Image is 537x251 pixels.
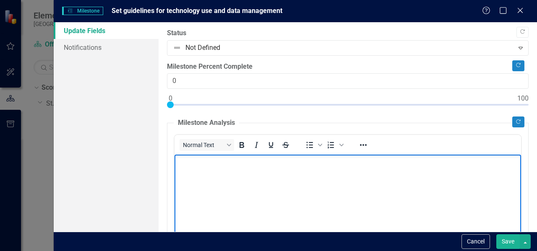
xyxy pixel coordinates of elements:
a: Update Fields [54,22,159,39]
span: Milestone [62,7,103,15]
button: Bold [235,139,249,151]
div: Bullet list [303,139,324,151]
button: Block Normal Text [180,139,234,151]
label: Milestone Percent Complete [167,62,529,72]
button: Italic [249,139,263,151]
span: Normal Text [183,142,224,148]
button: Save [496,234,520,249]
span: Set guidelines for technology use and data management [112,7,282,15]
button: Underline [264,139,278,151]
button: Reveal or hide additional toolbar items [356,139,370,151]
div: Numbered list [325,139,346,151]
button: Cancel [461,234,490,249]
a: Notifications [54,39,159,56]
label: Status [167,28,529,38]
button: Strikethrough [279,139,293,151]
legend: Milestone Analysis [174,118,239,128]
